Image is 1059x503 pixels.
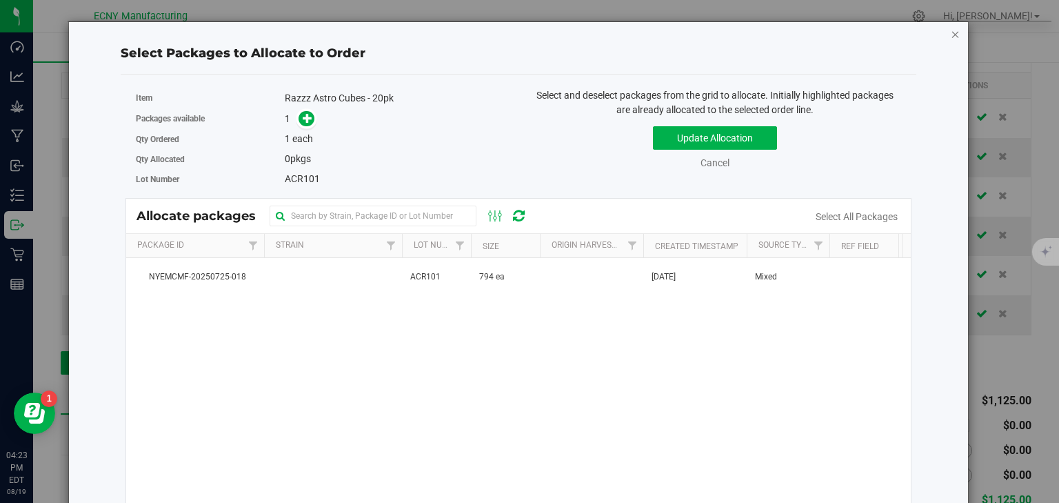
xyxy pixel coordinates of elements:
[136,92,285,104] label: Item
[270,206,476,226] input: Search by Strain, Package ID or Lot Number
[807,234,829,257] a: Filter
[285,133,290,144] span: 1
[136,112,285,125] label: Packages available
[121,44,916,63] div: Select Packages to Allocate to Order
[655,241,738,251] a: Created Timestamp
[410,270,441,284] span: ACR101
[448,234,471,257] a: Filter
[621,234,643,257] a: Filter
[841,241,879,251] a: Ref Field
[136,153,285,166] label: Qty Allocated
[241,234,264,257] a: Filter
[285,173,320,184] span: ACR101
[137,240,184,250] a: Package Id
[483,241,499,251] a: Size
[536,90,894,115] span: Select and deselect packages from the grid to allocate. Initially highlighted packages are alread...
[285,113,290,124] span: 1
[285,153,311,164] span: pkgs
[652,270,676,284] span: [DATE]
[134,270,256,284] span: NYEMCMF-20250725-018
[292,133,313,144] span: each
[136,133,285,146] label: Qty Ordered
[414,240,463,250] a: Lot Number
[755,270,777,284] span: Mixed
[14,393,55,434] iframe: Resource center
[479,270,505,284] span: 794 ea
[137,208,270,224] span: Allocate packages
[379,234,402,257] a: Filter
[285,91,508,106] div: Razzz Astro Cubes - 20pk
[285,153,290,164] span: 0
[41,391,57,407] iframe: Resource center unread badge
[758,240,811,250] a: Source Type
[653,126,777,150] button: Update Allocation
[136,173,285,186] label: Lot Number
[276,240,304,250] a: Strain
[700,157,729,168] a: Cancel
[552,240,621,250] a: Origin Harvests
[816,211,898,222] a: Select All Packages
